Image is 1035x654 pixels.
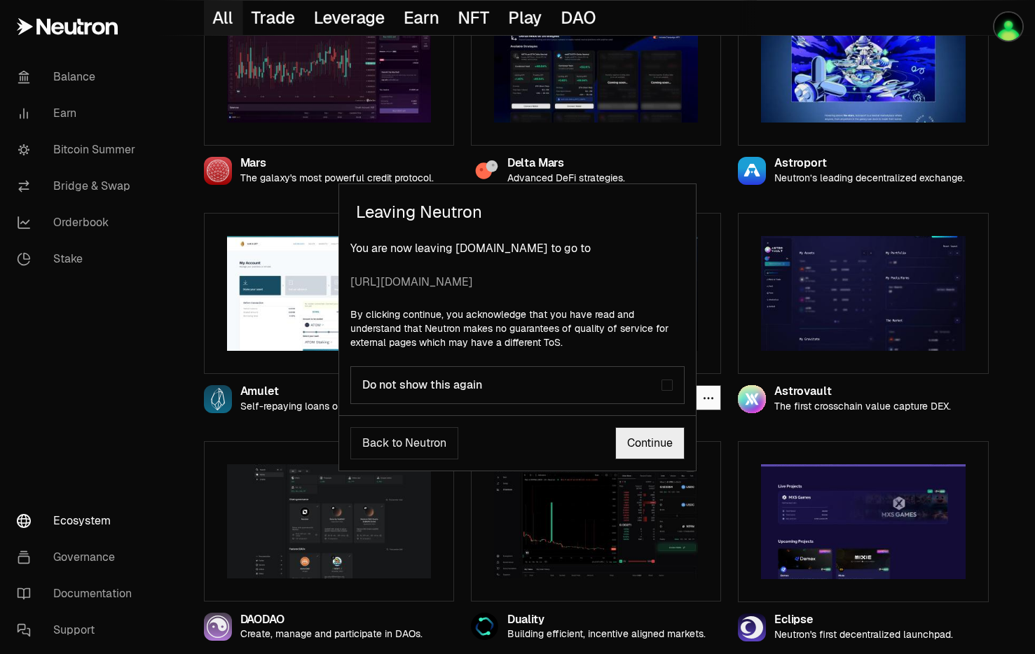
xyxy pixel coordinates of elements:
p: You are now leaving [DOMAIN_NAME] to go to [350,240,685,291]
div: Do not show this again [362,378,662,392]
h2: Leaving Neutron [339,184,696,240]
a: Continue [615,427,685,459]
span: [URL][DOMAIN_NAME] [350,274,685,291]
button: Do not show this again [662,380,673,391]
button: Back to Neutron [350,427,458,459]
p: By clicking continue, you acknowledge that you have read and understand that Neutron makes no gua... [350,307,685,349]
